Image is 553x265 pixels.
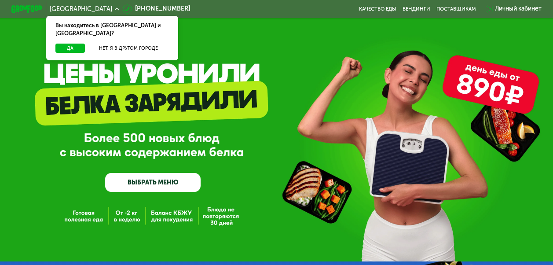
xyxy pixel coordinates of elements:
[403,6,430,12] a: Вендинги
[105,173,201,192] a: ВЫБРАТЬ МЕНЮ
[46,16,178,44] div: Вы находитесь в [GEOGRAPHIC_DATA] и [GEOGRAPHIC_DATA]?
[55,44,85,53] button: Да
[436,6,476,12] div: поставщикам
[359,6,396,12] a: Качество еды
[495,4,542,14] div: Личный кабинет
[88,44,169,53] button: Нет, я в другом городе
[50,6,112,12] span: [GEOGRAPHIC_DATA]
[123,4,190,14] a: [PHONE_NUMBER]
